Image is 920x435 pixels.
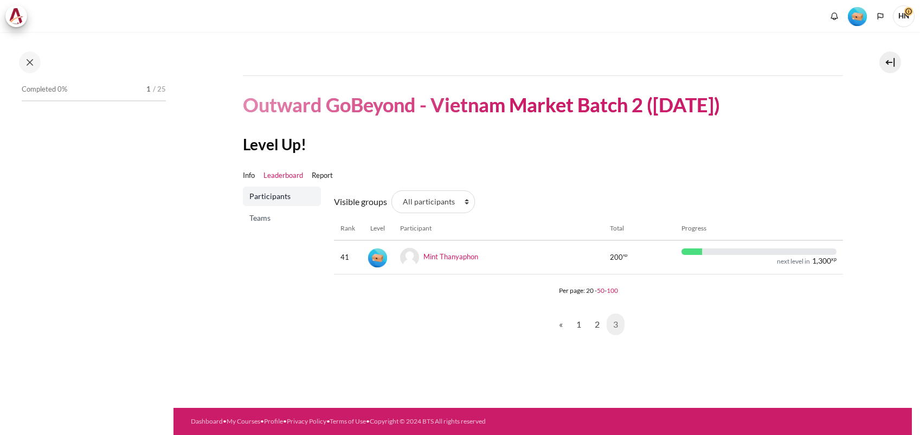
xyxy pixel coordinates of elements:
[610,252,623,263] span: 200
[623,254,628,257] span: xp
[362,217,394,240] th: Level
[22,82,166,112] a: Completed 0% 1 / 25
[243,187,321,206] a: Participants
[334,240,362,274] td: 41
[368,248,387,267] img: Level #1
[191,417,223,425] a: Dashboard
[320,59,343,70] a: Grades
[394,217,604,240] th: Participant
[249,213,317,223] span: Teams
[384,59,407,70] a: Badges
[153,84,166,95] span: / 25
[423,252,478,261] a: Mint Thanyaphon
[287,417,326,425] a: Privacy Policy
[844,6,871,26] a: Level #1
[334,305,843,344] nav: Page
[243,59,265,70] a: Course
[84,5,155,27] a: Reports & Analytics
[274,59,311,70] a: Participants
[5,5,33,27] a: Architeck Architeck
[351,59,376,70] a: Reports
[334,195,387,208] label: Visible groups
[848,6,867,26] div: Level #1
[559,286,618,295] small: Per page: 20 - -
[588,314,606,335] a: 2
[812,257,831,265] span: 1,300
[461,59,506,70] a: Course ratings
[264,417,283,425] a: Profile
[831,258,837,261] span: xp
[777,257,810,266] div: next level in
[9,8,24,24] img: Architeck
[552,314,569,335] a: Previous page
[243,170,255,181] a: Info
[675,217,842,240] th: Progress
[330,417,366,425] a: Terms of Use
[243,135,843,154] h2: Level Up!
[334,217,362,240] th: Rank
[312,170,333,181] a: Report
[893,5,915,27] span: HN
[38,5,81,27] a: My courses
[570,314,588,335] a: 1
[243,92,720,118] h1: Outward GoBeyond - Vietnam Market Batch 2 ([DATE])
[191,417,580,426] div: • • • • •
[263,170,303,181] a: Leaderboard
[872,8,889,24] button: Languages
[607,286,618,295] a: 100
[368,247,387,267] div: Level #1
[416,59,452,70] a: Certificates
[597,286,604,295] a: 50
[227,417,260,425] a: My Courses
[370,417,486,425] a: Copyright © 2024 BTS All rights reserved
[607,314,625,335] a: 3
[826,8,842,24] div: Show notification window with no new notifications
[22,84,67,95] span: Completed 0%
[893,5,915,27] a: User menu
[173,32,912,369] section: Content
[559,318,563,331] span: «
[243,208,321,228] a: Teams
[146,84,151,95] span: 1
[848,7,867,26] img: Level #1
[249,191,317,202] span: Participants
[603,217,675,240] th: Total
